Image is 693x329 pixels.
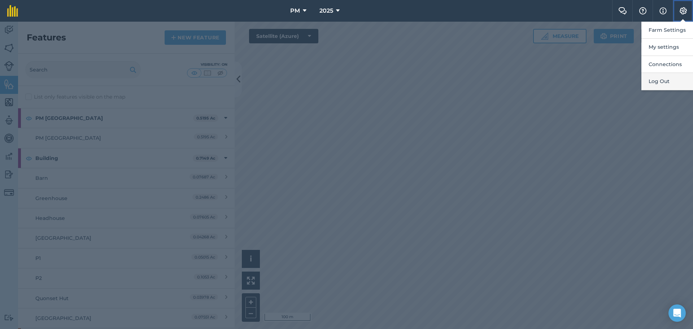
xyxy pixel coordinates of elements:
img: A question mark icon [638,7,647,14]
div: Open Intercom Messenger [668,304,686,322]
button: Connections [641,56,693,73]
span: PM [290,7,300,15]
img: Two speech bubbles overlapping with the left bubble in the forefront [618,7,627,14]
img: fieldmargin Logo [7,5,18,17]
img: A cog icon [679,7,688,14]
button: My settings [641,39,693,56]
span: 2025 [319,7,333,15]
button: Log Out [641,73,693,90]
img: svg+xml;base64,PHN2ZyB4bWxucz0iaHR0cDovL3d3dy53My5vcmcvMjAwMC9zdmciIHdpZHRoPSIxNyIgaGVpZ2h0PSIxNy... [659,7,667,15]
button: Farm Settings [641,22,693,39]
